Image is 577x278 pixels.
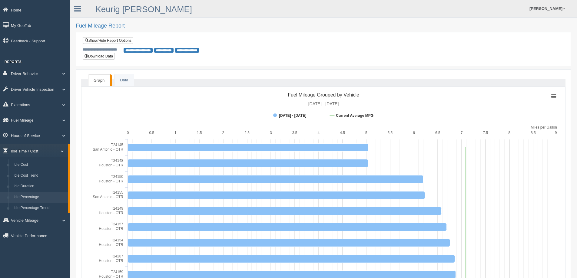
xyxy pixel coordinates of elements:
[149,131,154,135] text: 0.5
[114,74,134,87] a: Data
[111,206,123,211] tspan: T24149
[197,131,202,135] text: 1.5
[76,23,571,29] h2: Fuel Mileage Report
[99,179,123,183] tspan: Houston - OTR
[555,131,557,135] text: 9
[531,125,557,129] tspan: Miles per Gallon
[435,131,440,135] text: 6.5
[11,170,68,181] a: Idle Cost Trend
[99,259,123,263] tspan: Houston - OTR
[11,203,68,214] a: Idle Percentage Trend
[11,159,68,170] a: Idle Cost
[99,243,123,247] tspan: Houston - OTR
[288,92,359,97] tspan: Fuel Mileage Grouped by Vehicle
[388,131,393,135] text: 5.5
[292,131,297,135] text: 3.5
[279,113,306,118] tspan: [DATE] - [DATE]
[111,175,123,179] tspan: T24150
[413,131,415,135] text: 6
[461,131,463,135] text: 7
[99,227,123,231] tspan: Houston - OTR
[483,131,488,135] text: 7.5
[365,131,367,135] text: 5
[111,159,123,163] tspan: T24148
[111,254,123,258] tspan: T24287
[111,270,123,274] tspan: T24159
[99,163,123,167] tspan: Houston - OTR
[111,238,123,242] tspan: T24154
[531,131,536,135] text: 8.5
[83,53,115,60] button: Download Data
[11,192,68,203] a: Idle Percentage
[99,211,123,215] tspan: Houston - OTR
[270,131,272,135] text: 3
[93,147,123,152] tspan: San Antonio - OTR
[222,131,224,135] text: 2
[88,74,110,87] a: Graph
[308,101,339,106] tspan: [DATE] - [DATE]
[83,37,133,44] a: Show/Hide Report Options
[111,190,123,195] tspan: T24155
[174,131,177,135] text: 1
[111,143,123,147] tspan: T24145
[11,181,68,192] a: Idle Duration
[317,131,320,135] text: 4
[93,195,123,199] tspan: San Antonio - OTR
[508,131,510,135] text: 8
[340,131,345,135] text: 4.5
[244,131,250,135] text: 2.5
[336,113,373,118] tspan: Current Average MPG
[127,131,129,135] text: 0
[95,5,192,14] a: Keurig [PERSON_NAME]
[111,222,123,226] tspan: T24157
